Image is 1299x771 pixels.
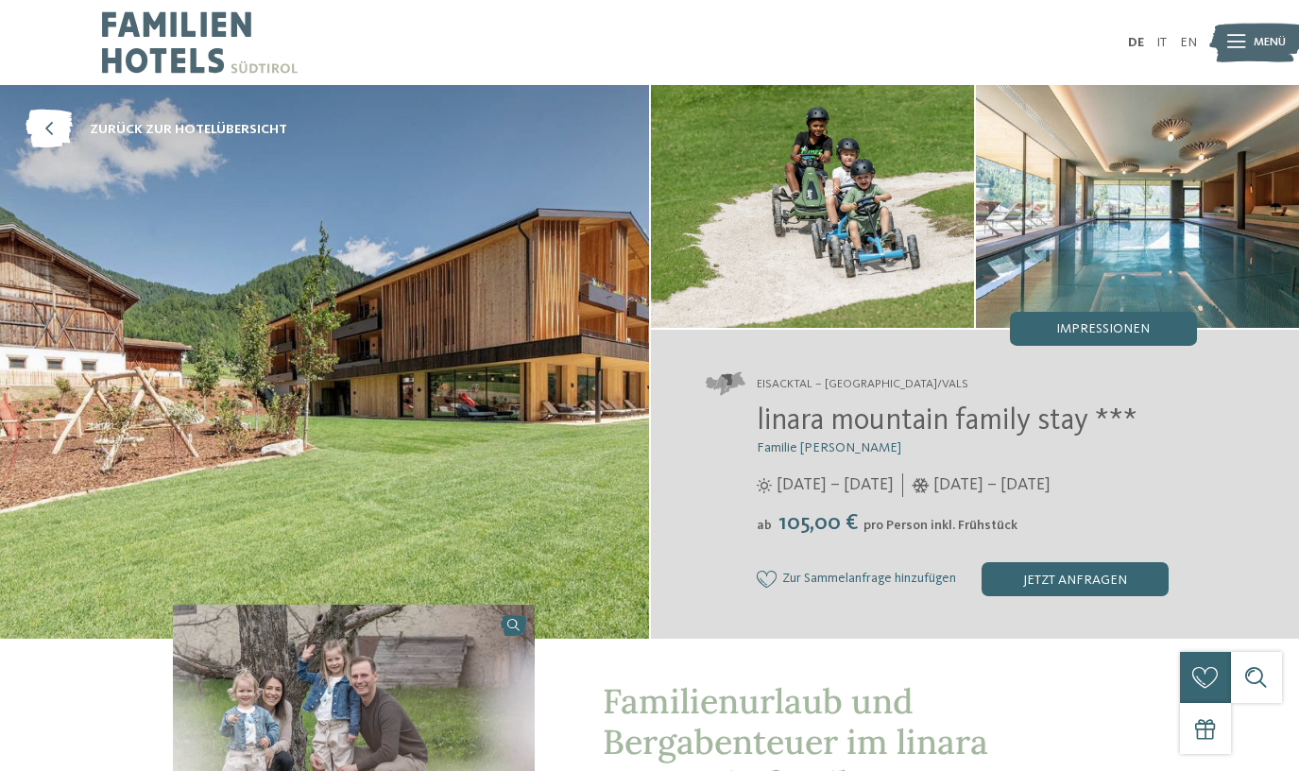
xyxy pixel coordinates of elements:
i: Öffnungszeiten im Winter [912,478,930,493]
span: Impressionen [1056,322,1150,335]
i: Öffnungszeiten im Sommer [757,478,772,493]
a: zurück zur Hotelübersicht [26,111,287,149]
span: ab [757,519,772,532]
span: [DATE] – [DATE] [777,473,894,497]
span: Familie [PERSON_NAME] [757,441,901,454]
a: IT [1156,36,1167,49]
div: jetzt anfragen [982,562,1169,596]
span: Menü [1254,34,1286,51]
span: [DATE] – [DATE] [933,473,1051,497]
a: EN [1180,36,1197,49]
span: zurück zur Hotelübersicht [90,120,287,139]
img: Der Ort für Little Nature Ranger in Vals [651,85,974,328]
span: Eisacktal – [GEOGRAPHIC_DATA]/Vals [757,376,968,393]
span: pro Person inkl. Frühstück [863,519,1017,532]
span: Zur Sammelanfrage hinzufügen [782,572,956,587]
img: Der Ort für Little Nature Ranger in Vals [976,85,1299,328]
span: 105,00 € [774,512,862,535]
a: DE [1128,36,1144,49]
span: linara mountain family stay *** [757,406,1137,437]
